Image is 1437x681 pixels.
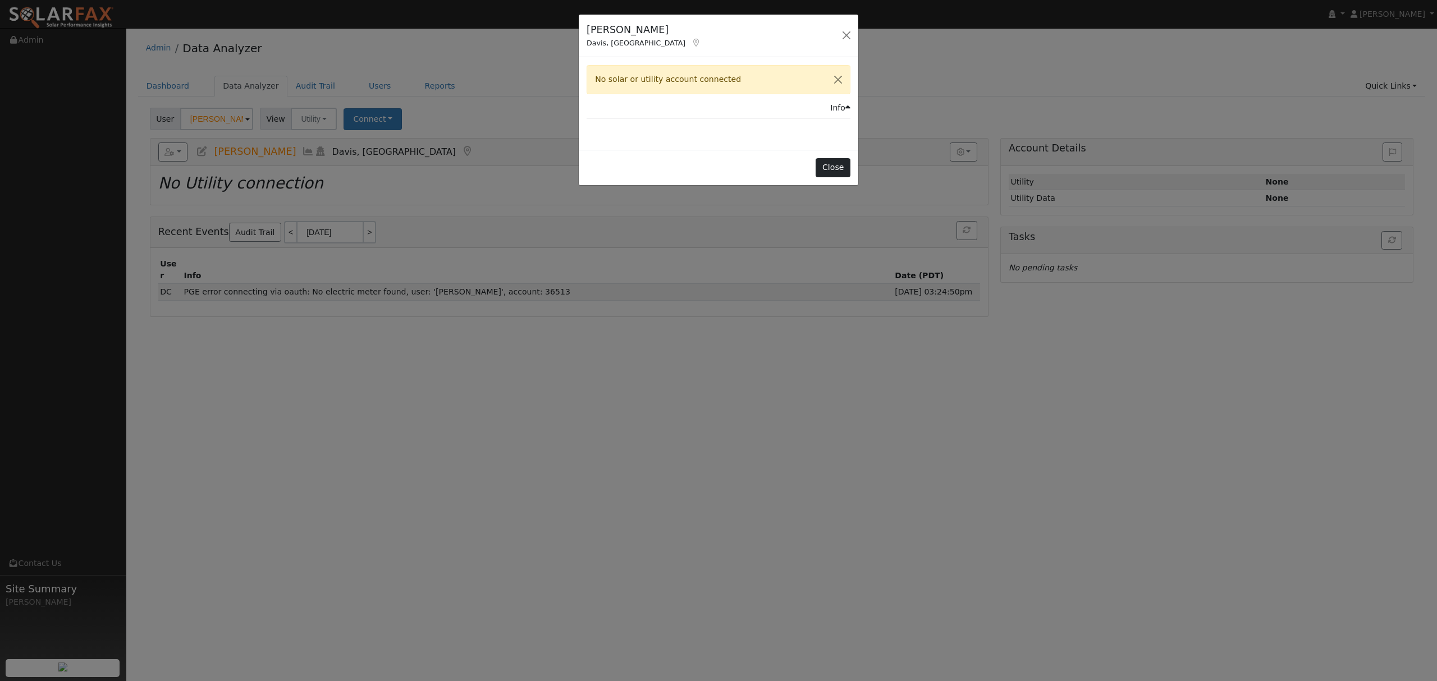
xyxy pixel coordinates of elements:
[830,102,850,114] div: Info
[826,66,850,93] button: Close
[587,39,685,47] span: Davis, [GEOGRAPHIC_DATA]
[587,22,701,37] h5: [PERSON_NAME]
[691,38,701,47] a: Map
[816,158,850,177] button: Close
[587,65,850,94] div: No solar or utility account connected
